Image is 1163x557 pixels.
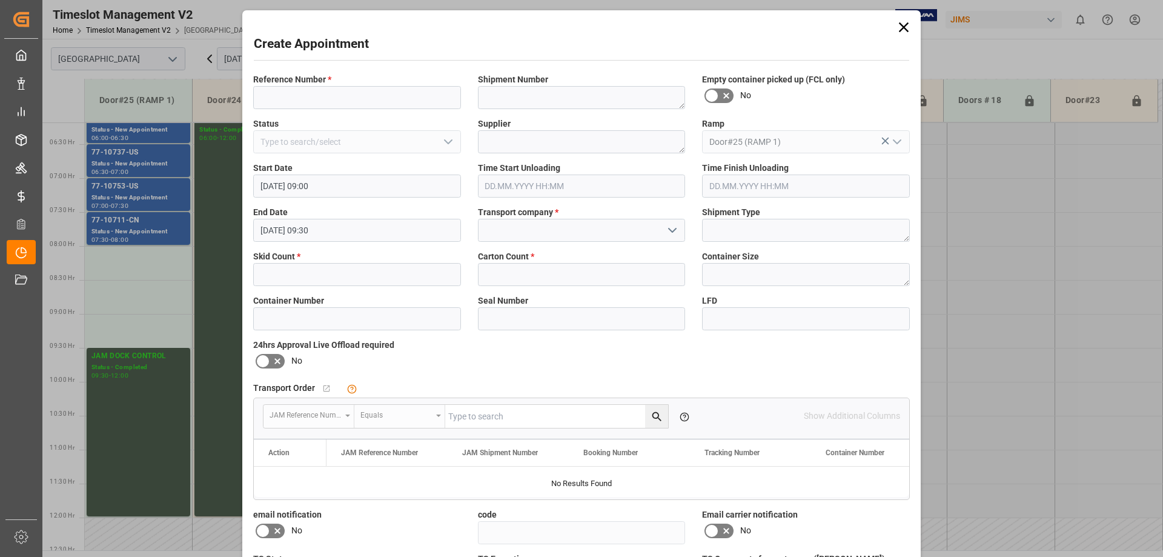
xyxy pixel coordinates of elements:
span: 24hrs Approval Live Offload required [253,339,394,352]
span: Skid Count [253,250,300,263]
span: Start Date [253,162,293,175]
span: Transport Order [253,382,315,395]
span: Carton Count [478,250,534,263]
input: DD.MM.YYYY HH:MM [478,175,686,198]
span: Ramp [702,118,724,130]
span: No [291,524,302,537]
input: DD.MM.YYYY HH:MM [253,219,461,242]
span: Reference Number [253,73,331,86]
span: No [740,524,751,537]
span: No [740,89,751,102]
span: Time Finish Unloading [702,162,789,175]
span: Shipment Type [702,206,760,219]
span: JAM Reference Number [341,449,418,457]
span: End Date [253,206,288,219]
input: Type to search [445,405,668,428]
span: Status [253,118,279,130]
input: DD.MM.YYYY HH:MM [702,175,910,198]
span: Seal Number [478,295,528,307]
input: Type to search/select [253,130,461,153]
button: open menu [887,133,905,152]
button: search button [645,405,668,428]
button: open menu [663,221,681,240]
span: email notification [253,509,322,521]
span: No [291,355,302,367]
span: Container Number [826,449,884,457]
div: JAM Reference Number [270,407,341,421]
button: open menu [438,133,456,152]
input: Type to search/select [702,130,910,153]
span: Transport company [478,206,558,219]
span: Email carrier notification [702,509,798,521]
span: Empty container picked up (FCL only) [702,73,845,86]
h2: Create Appointment [254,35,369,54]
div: Equals [360,407,432,421]
span: code [478,509,497,521]
button: open menu [354,405,445,428]
span: Time Start Unloading [478,162,560,175]
span: Tracking Number [704,449,760,457]
span: Booking Number [583,449,638,457]
span: Container Size [702,250,759,263]
input: DD.MM.YYYY HH:MM [253,175,461,198]
span: JAM Shipment Number [462,449,538,457]
span: Supplier [478,118,511,130]
button: open menu [263,405,354,428]
span: LFD [702,295,717,307]
div: Action [268,449,290,457]
span: Shipment Number [478,73,548,86]
span: Container Number [253,295,324,307]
